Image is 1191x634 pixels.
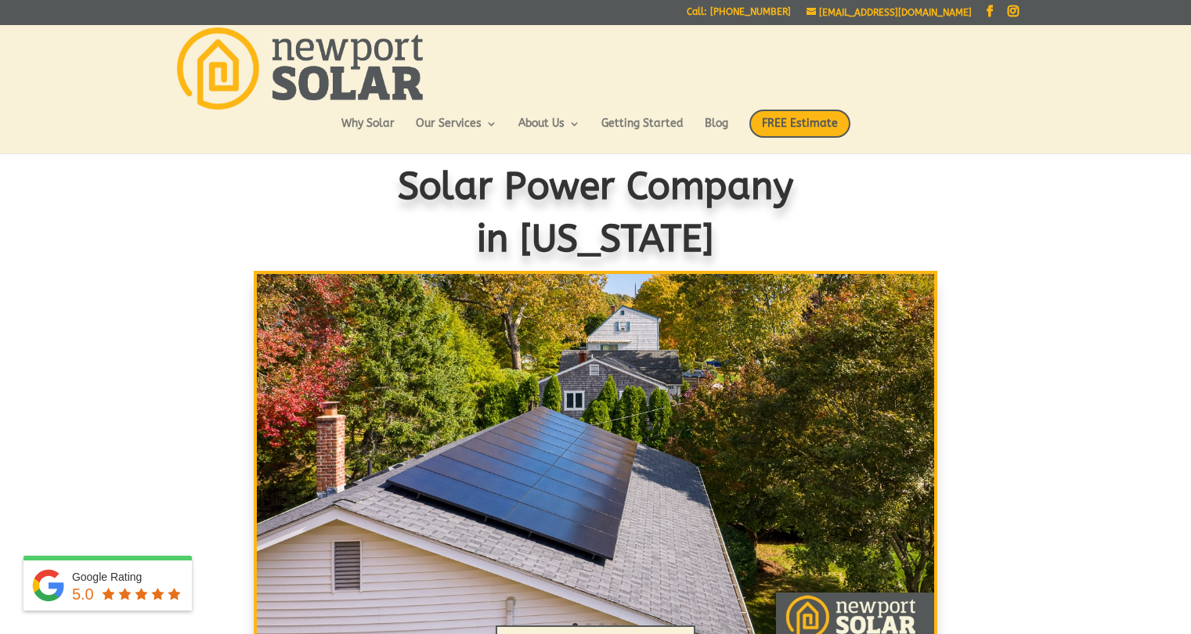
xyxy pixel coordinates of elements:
div: Google Rating [72,569,184,585]
a: Getting Started [601,118,684,145]
a: 1 [572,623,578,629]
a: 2 [586,623,591,629]
a: [EMAIL_ADDRESS][DOMAIN_NAME] [807,7,972,18]
a: Call: [PHONE_NUMBER] [687,7,791,23]
a: 4 [612,623,618,629]
span: Solar Power Company in [US_STATE] [398,164,794,261]
a: FREE Estimate [749,110,850,153]
a: About Us [518,118,580,145]
a: 3 [599,623,605,629]
span: FREE Estimate [749,110,850,138]
img: Newport Solar | Solar Energy Optimized. [177,27,423,110]
span: 5.0 [72,585,94,603]
a: Our Services [416,118,497,145]
a: Blog [705,118,728,145]
a: Why Solar [341,118,395,145]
